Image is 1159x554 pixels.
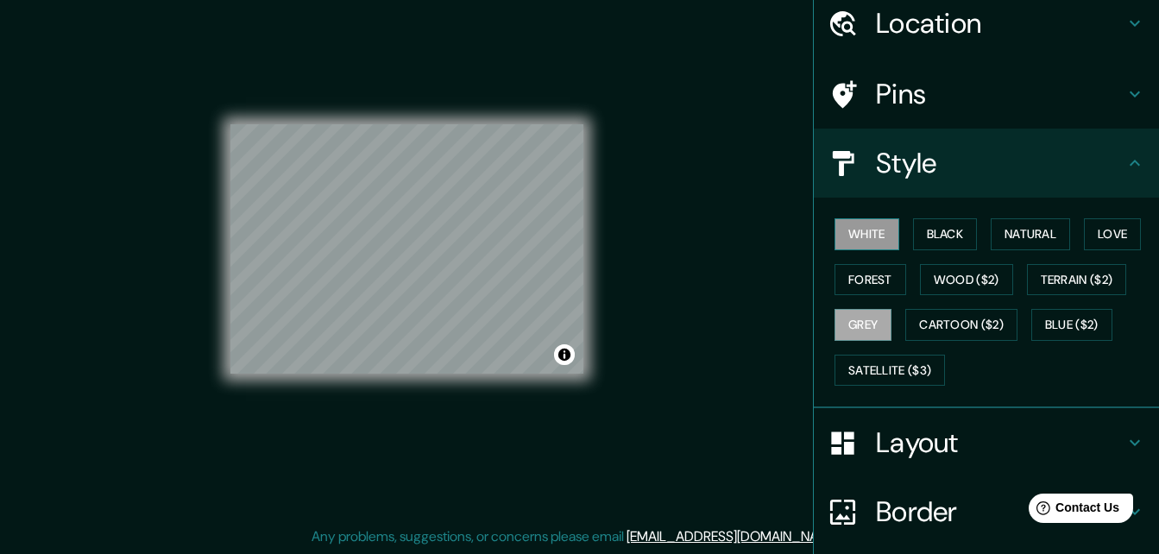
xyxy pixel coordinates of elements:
h4: Style [876,146,1124,180]
button: White [835,218,899,250]
h4: Layout [876,425,1124,460]
h4: Pins [876,77,1124,111]
button: Forest [835,264,906,296]
a: [EMAIL_ADDRESS][DOMAIN_NAME] [627,527,840,545]
button: Toggle attribution [554,344,575,365]
button: Blue ($2) [1031,309,1112,341]
button: Cartoon ($2) [905,309,1017,341]
button: Love [1084,218,1141,250]
button: Grey [835,309,891,341]
div: Pins [814,60,1159,129]
h4: Border [876,494,1124,529]
button: Wood ($2) [920,264,1013,296]
div: Border [814,477,1159,546]
button: Black [913,218,978,250]
p: Any problems, suggestions, or concerns please email . [312,526,842,547]
button: Natural [991,218,1070,250]
div: Style [814,129,1159,198]
button: Satellite ($3) [835,355,945,387]
div: Layout [814,408,1159,477]
canvas: Map [230,124,583,374]
h4: Location [876,6,1124,41]
iframe: Help widget launcher [1005,487,1140,535]
button: Terrain ($2) [1027,264,1127,296]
